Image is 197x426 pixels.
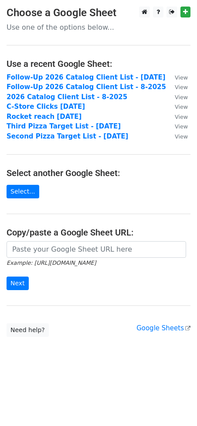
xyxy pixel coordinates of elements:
[166,93,188,101] a: View
[7,277,29,290] input: Next
[166,113,188,121] a: View
[7,122,121,130] a: Third Pizza Target List - [DATE]
[7,7,190,19] h3: Choose a Google Sheet
[166,132,188,140] a: View
[175,114,188,120] small: View
[7,23,190,32] p: Use one of the options below...
[7,113,82,121] a: Rocket reach [DATE]
[175,123,188,130] small: View
[7,93,127,101] a: 2026 Catalog Client List - 8-2025
[166,122,188,130] a: View
[166,83,188,91] a: View
[7,260,96,266] small: Example: [URL][DOMAIN_NAME]
[166,73,188,81] a: View
[175,84,188,90] small: View
[7,323,49,337] a: Need help?
[7,132,128,140] a: Second Pizza Target List - [DATE]
[7,103,85,111] a: C-Store Clicks [DATE]
[7,83,166,91] a: Follow-Up 2026 Catalog Client List - 8-2025
[175,74,188,81] small: View
[7,73,166,81] a: Follow-Up 2026 Catalog Client List - [DATE]
[7,59,190,69] h4: Use a recent Google Sheet:
[175,133,188,140] small: View
[7,241,186,258] input: Paste your Google Sheet URL here
[7,168,190,178] h4: Select another Google Sheet:
[136,324,190,332] a: Google Sheets
[7,185,39,198] a: Select...
[166,103,188,111] a: View
[7,227,190,238] h4: Copy/paste a Google Sheet URL:
[153,384,197,426] iframe: Chat Widget
[175,104,188,110] small: View
[175,94,188,100] small: View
